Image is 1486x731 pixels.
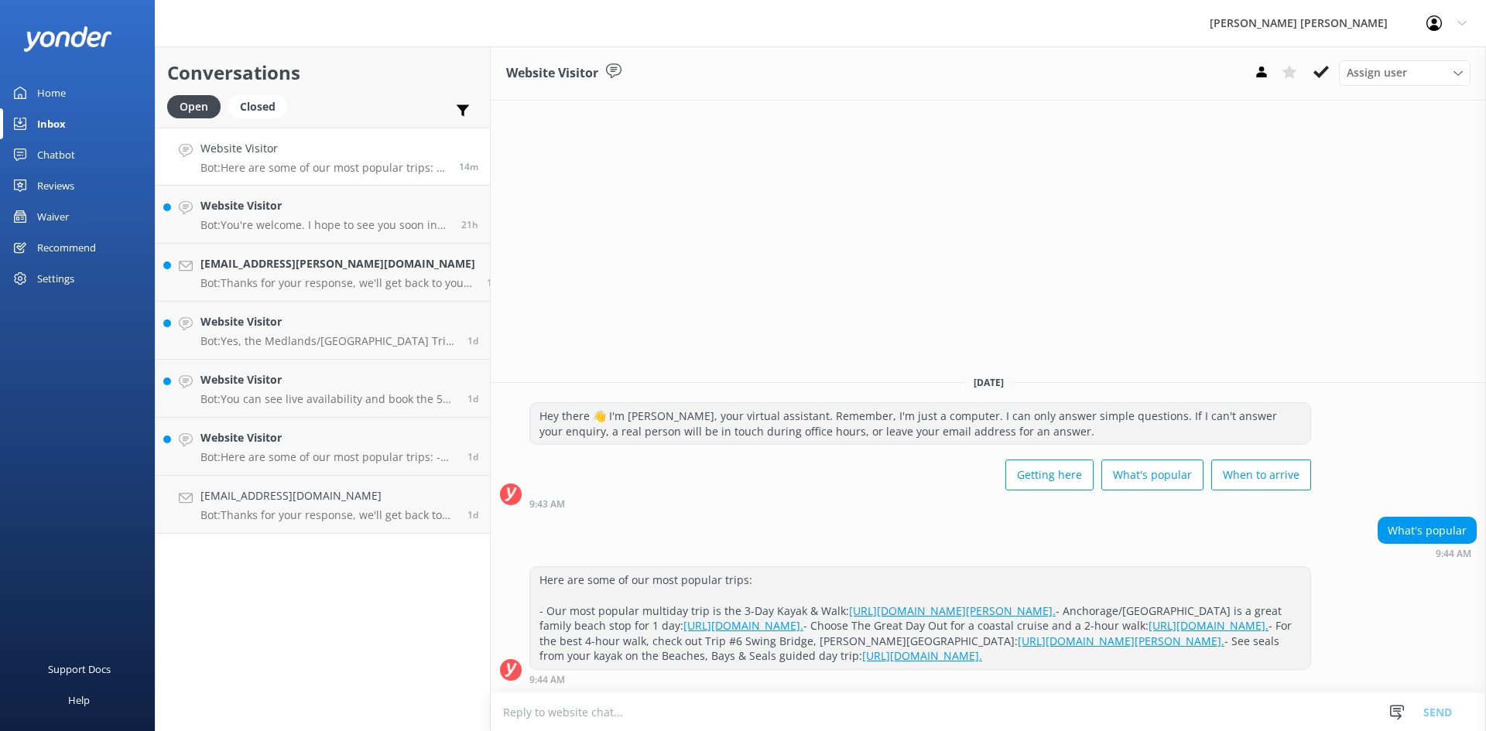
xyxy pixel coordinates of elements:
span: Sep 10 2025 09:44am (UTC +12:00) Pacific/Auckland [459,160,478,173]
div: Open [167,95,221,118]
a: [URL][DOMAIN_NAME][PERSON_NAME]. [849,603,1056,618]
a: [URL][DOMAIN_NAME]. [683,618,803,633]
span: Assign user [1347,64,1407,81]
div: Settings [37,263,74,294]
a: Website VisitorBot:Here are some of our most popular trips: - Our most popular multiday trip is t... [156,418,490,476]
div: Chatbot [37,139,75,170]
a: [URL][DOMAIN_NAME]. [1149,618,1269,633]
span: Sep 09 2025 06:37am (UTC +12:00) Pacific/Auckland [467,392,478,405]
a: [EMAIL_ADDRESS][PERSON_NAME][DOMAIN_NAME]Bot:Thanks for your response, we'll get back to you as s... [156,244,490,302]
a: [EMAIL_ADDRESS][DOMAIN_NAME]Bot:Thanks for your response, we'll get back to you as soon as we can... [156,476,490,534]
div: Support Docs [48,654,111,685]
div: Assign User [1339,60,1471,85]
h3: Website Visitor [506,63,598,84]
a: Open [167,97,228,114]
div: Here are some of our most popular trips: - Our most popular multiday trip is the 3-Day Kayak & Wa... [530,567,1310,669]
img: yonder-white-logo.png [23,26,112,52]
div: Help [68,685,90,716]
strong: 9:44 AM [1436,549,1471,558]
h4: Website Visitor [200,371,456,388]
p: Bot: Thanks for your response, we'll get back to you as soon as we can during opening hours. [200,508,456,522]
strong: 9:44 AM [529,675,565,685]
a: Closed [228,97,295,114]
a: Website VisitorBot:Here are some of our most popular trips: - Our most popular multiday trip is t... [156,128,490,186]
a: Website VisitorBot:Yes, the Medlands/[GEOGRAPHIC_DATA] Trip #2 operates all year and you can choo... [156,302,490,360]
a: Website VisitorBot:You can see live availability and book the 5 Day Guided Walk online at [URL][D... [156,360,490,418]
div: Reviews [37,170,74,201]
h4: [EMAIL_ADDRESS][PERSON_NAME][DOMAIN_NAME] [200,255,475,272]
span: Sep 09 2025 08:21am (UTC +12:00) Pacific/Auckland [487,276,498,289]
span: Sep 09 2025 12:43am (UTC +12:00) Pacific/Auckland [467,508,478,521]
h4: Website Visitor [200,197,450,214]
div: Home [37,77,66,108]
h4: [EMAIL_ADDRESS][DOMAIN_NAME] [200,487,456,504]
div: Hey there 👋 I'm [PERSON_NAME], your virtual assistant. Remember, I'm just a computer. I can only ... [530,403,1310,444]
span: Sep 09 2025 05:12am (UTC +12:00) Pacific/Auckland [467,450,478,463]
button: What's popular [1101,459,1204,490]
h2: Conversations [167,58,478,87]
p: Bot: You're welcome. I hope to see you soon in our favourite part of the world! [200,218,450,232]
p: Bot: Thanks for your response, we'll get back to you as soon as we can during opening hours. [200,276,475,290]
h4: Website Visitor [200,313,456,330]
button: Getting here [1005,459,1094,490]
span: Sep 09 2025 12:25pm (UTC +12:00) Pacific/Auckland [461,218,478,231]
p: Bot: Yes, the Medlands/[GEOGRAPHIC_DATA] Trip #2 operates all year and you can choose to depart o... [200,334,456,348]
a: [URL][DOMAIN_NAME]. [862,648,982,663]
h4: Website Visitor [200,140,447,157]
h4: Website Visitor [200,429,456,446]
div: Inbox [37,108,66,139]
span: Sep 09 2025 07:15am (UTC +12:00) Pacific/Auckland [467,334,478,347]
strong: 9:43 AM [529,500,565,509]
p: Bot: Here are some of our most popular trips: - Our most popular multiday trip is the 3-Day Kayak... [200,450,456,464]
div: Recommend [37,232,96,263]
div: Sep 10 2025 09:44am (UTC +12:00) Pacific/Auckland [1378,548,1477,558]
a: [URL][DOMAIN_NAME][PERSON_NAME]. [1018,634,1224,648]
a: Website VisitorBot:You're welcome. I hope to see you soon in our favourite part of the world!21h [156,186,490,244]
div: What's popular [1378,518,1476,544]
button: When to arrive [1211,459,1311,490]
div: Sep 10 2025 09:44am (UTC +12:00) Pacific/Auckland [529,674,1311,685]
p: Bot: You can see live availability and book the 5 Day Guided Walk online at [URL][DOMAIN_NAME]. [200,392,456,406]
div: Waiver [37,201,69,232]
div: Sep 10 2025 09:43am (UTC +12:00) Pacific/Auckland [529,498,1311,509]
div: Closed [228,95,287,118]
p: Bot: Here are some of our most popular trips: - Our most popular multiday trip is the 3-Day Kayak... [200,161,447,175]
span: [DATE] [964,376,1013,389]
